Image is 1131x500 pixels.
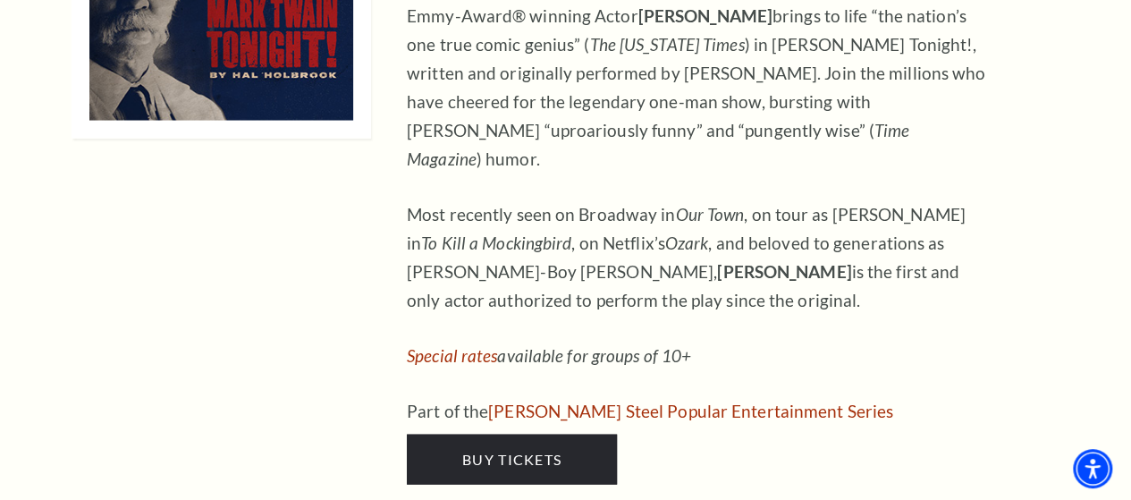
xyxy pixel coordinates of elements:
[407,397,988,426] p: Part of the
[675,204,744,225] em: Our Town
[462,451,561,468] span: Buy Tickets
[407,2,988,174] p: Emmy-Award® winning Actor brings to life “the nation’s one true comic genius” ( ) in [PERSON_NAME...
[717,261,851,282] strong: [PERSON_NAME]
[407,120,909,169] em: Time Magazine
[488,401,893,421] a: Irwin Steel Popular Entertainment Series - open in a new tab
[407,200,988,315] p: Most recently seen on Broadway in , on tour as [PERSON_NAME] in , on Netflix’s , and beloved to g...
[407,345,691,366] em: available for groups of 10+
[638,5,772,26] strong: [PERSON_NAME]
[1073,449,1112,488] div: Accessibility Menu
[421,233,571,253] em: To Kill a Mockingbird
[407,345,497,366] a: Special rates
[589,34,744,55] em: The [US_STATE] Times
[407,435,617,485] a: Buy Tickets
[665,233,709,253] em: Ozark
